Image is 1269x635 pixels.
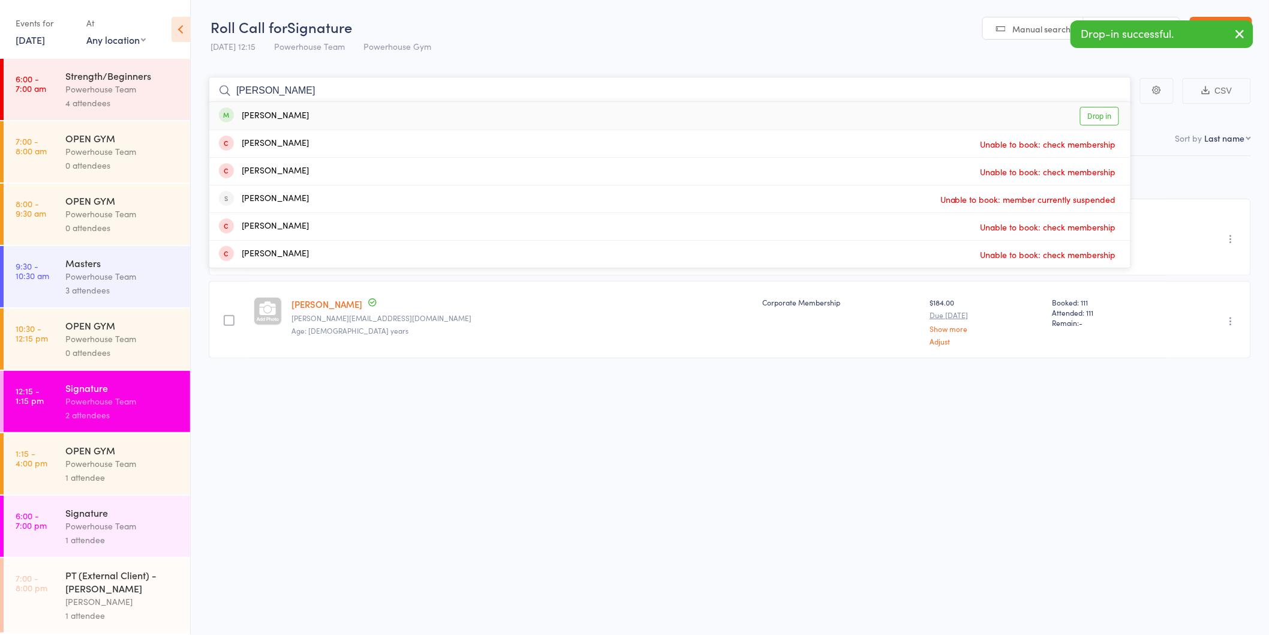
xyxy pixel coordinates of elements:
div: Masters [65,256,180,269]
div: [PERSON_NAME] [219,109,309,123]
span: Signature [287,17,352,37]
label: Sort by [1175,132,1202,144]
span: Booked: 111 [1052,297,1162,307]
span: Unable to book: check membership [978,135,1119,153]
a: 9:30 -10:30 amMastersPowerhouse Team3 attendees [4,246,190,307]
a: Adjust [930,337,1042,345]
time: 6:00 - 7:00 pm [16,511,47,530]
div: Events for [16,13,74,33]
div: 1 attendee [65,471,180,484]
time: 6:00 - 7:00 am [16,74,46,93]
div: 4 attendees [65,96,180,110]
div: Powerhouse Team [65,332,180,346]
small: Due [DATE] [930,311,1042,319]
div: 2 attendees [65,408,180,422]
div: [PERSON_NAME] [219,247,309,261]
div: [PERSON_NAME] [65,595,180,609]
div: OPEN GYM [65,444,180,457]
div: 1 attendee [65,609,180,622]
div: At [86,13,146,33]
time: 9:30 - 10:30 am [16,261,49,280]
div: Powerhouse Team [65,394,180,408]
a: Drop in [1080,107,1119,125]
button: CSV [1183,78,1251,104]
a: 12:15 -1:15 pmSignaturePowerhouse Team2 attendees [4,371,190,432]
time: 7:00 - 8:00 am [16,136,47,155]
div: 3 attendees [65,283,180,297]
div: Powerhouse Team [65,519,180,533]
a: Show more [930,325,1042,333]
a: 1:15 -4:00 pmOPEN GYMPowerhouse Team1 attendee [4,433,190,495]
div: Any location [86,33,146,46]
a: 10:30 -12:15 pmOPEN GYMPowerhouse Team0 attendees [4,308,190,370]
span: Unable to book: check membership [978,163,1119,181]
div: [PERSON_NAME] [219,164,309,178]
span: Unable to book: member currently suspended [937,190,1119,208]
div: Powerhouse Team [65,82,180,96]
time: 10:30 - 12:15 pm [16,324,48,343]
span: Unable to book: check membership [978,245,1119,263]
div: Powerhouse Team [65,269,180,283]
span: Powerhouse Gym [363,40,431,52]
a: [PERSON_NAME] [291,298,362,310]
span: Attended: 111 [1052,307,1162,317]
div: OPEN GYM [65,131,180,145]
time: 7:00 - 8:00 pm [16,573,47,592]
div: $184.00 [930,297,1042,345]
span: Unable to book: check membership [978,218,1119,236]
input: Search by name [209,77,1131,104]
time: 8:00 - 9:30 am [16,199,46,218]
div: Powerhouse Team [65,145,180,158]
a: 7:00 -8:00 pmPT (External Client) - [PERSON_NAME][PERSON_NAME]1 attendee [4,558,190,633]
span: Remain: [1052,317,1162,328]
a: 8:00 -9:30 amOPEN GYMPowerhouse Team0 attendees [4,184,190,245]
small: donald@urbanrec.com.au [291,314,753,322]
div: Powerhouse Team [65,207,180,221]
div: Powerhouse Team [65,457,180,471]
div: 0 attendees [65,346,180,360]
time: 12:15 - 1:15 pm [16,386,44,405]
span: Age: [DEMOGRAPHIC_DATA] years [291,325,408,336]
div: Signature [65,506,180,519]
div: 0 attendees [65,158,180,172]
a: Exit roll call [1190,17,1252,41]
span: [DATE] 12:15 [211,40,255,52]
div: Signature [65,381,180,394]
span: Roll Call for [211,17,287,37]
div: [PERSON_NAME] [219,220,309,233]
div: [PERSON_NAME] [219,137,309,151]
div: 0 attendees [65,221,180,235]
div: PT (External Client) - [PERSON_NAME] [65,568,180,595]
span: Powerhouse Team [274,40,345,52]
a: 6:00 -7:00 amStrength/BeginnersPowerhouse Team4 attendees [4,59,190,120]
div: [PERSON_NAME] [219,192,309,206]
div: 1 attendee [65,533,180,547]
a: [DATE] [16,33,45,46]
div: Drop-in successful. [1070,20,1253,48]
a: 6:00 -7:00 pmSignaturePowerhouse Team1 attendee [4,496,190,557]
div: OPEN GYM [65,319,180,332]
a: 7:00 -8:00 amOPEN GYMPowerhouse Team0 attendees [4,121,190,182]
span: Manual search [1013,23,1071,35]
div: OPEN GYM [65,194,180,207]
time: 1:15 - 4:00 pm [16,448,47,468]
div: Strength/Beginners [65,69,180,82]
span: - [1079,317,1082,328]
div: Last name [1205,132,1245,144]
div: Corporate Membership [763,297,921,307]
